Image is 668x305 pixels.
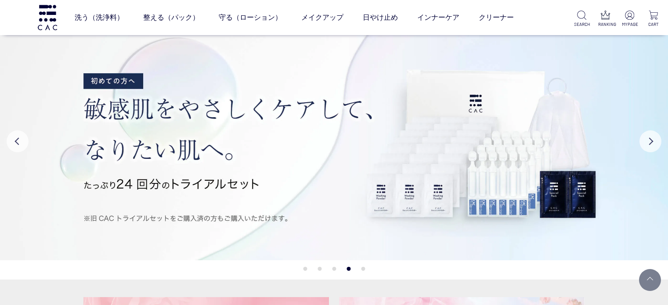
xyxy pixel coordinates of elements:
a: 日やけ止め [363,5,398,30]
a: 整える（パック） [143,5,199,30]
a: 洗う（洗浄料） [75,5,124,30]
a: MYPAGE [622,11,637,28]
p: RANKING [598,21,614,28]
button: 4 of 5 [347,267,350,271]
a: 守る（ローション） [219,5,282,30]
button: 2 of 5 [318,267,321,271]
a: SEARCH [574,11,589,28]
button: 3 of 5 [332,267,336,271]
a: CART [646,11,661,28]
p: CART [646,21,661,28]
p: MYPAGE [622,21,637,28]
p: SEARCH [574,21,589,28]
img: logo [36,5,58,30]
a: RANKING [598,11,614,28]
button: 1 of 5 [303,267,307,271]
button: Next [639,130,661,152]
a: インナーケア [417,5,459,30]
a: クリーナー [479,5,514,30]
a: メイクアップ [301,5,343,30]
button: Previous [7,130,29,152]
button: 5 of 5 [361,267,365,271]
